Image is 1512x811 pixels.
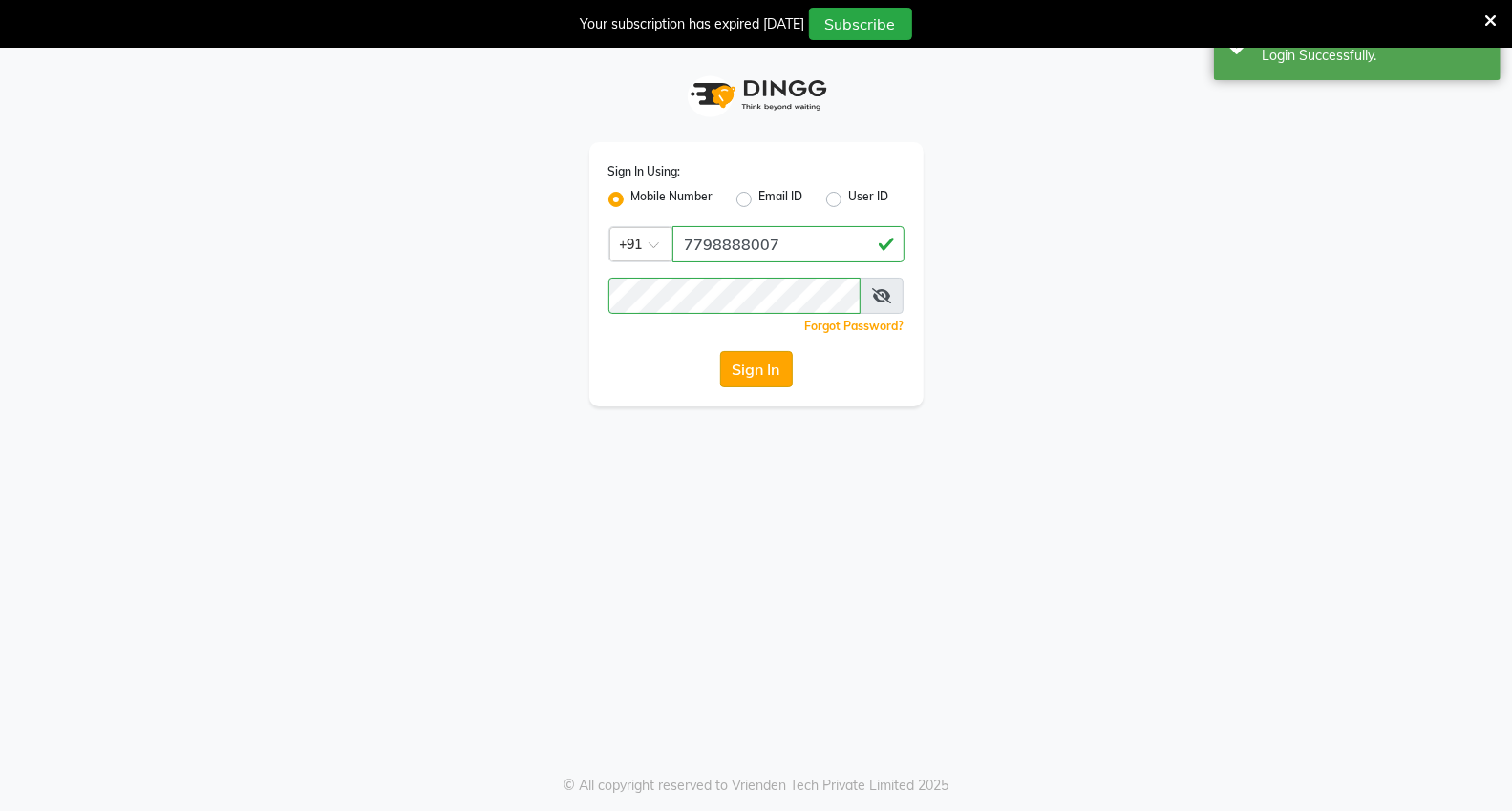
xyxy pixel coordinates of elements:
button: Subscribe [809,8,912,40]
img: logo1.svg [680,67,833,123]
button: Sign In [720,351,793,387]
label: Sign In Using: [608,163,681,180]
label: User ID [849,188,889,211]
input: Username [672,226,905,262]
a: Forgot Password? [805,319,905,333]
div: Your subscription has expired [DATE] [581,14,805,34]
div: Login Successfully. [1262,46,1486,66]
input: Username [608,278,862,314]
label: Email ID [759,188,803,211]
label: Mobile Number [631,188,713,211]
